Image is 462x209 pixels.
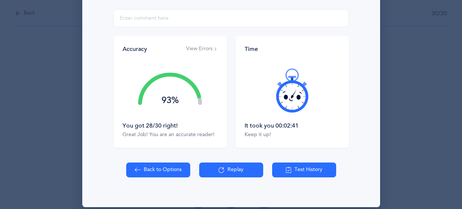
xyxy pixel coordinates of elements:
[122,45,147,53] div: Accuracy
[186,45,218,53] button: View Errors
[122,122,218,130] div: You got 28/30 right!
[245,131,340,139] div: Keep it up!
[114,9,349,27] input: Enter comment here
[126,163,190,177] button: Back to Options
[122,131,218,139] div: Great Job! You are an accurate reader!
[272,163,336,177] button: Test History
[199,163,263,177] button: Replay
[245,122,340,130] div: It took you 00:02:41
[138,96,202,105] div: 93%
[245,45,340,53] div: Time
